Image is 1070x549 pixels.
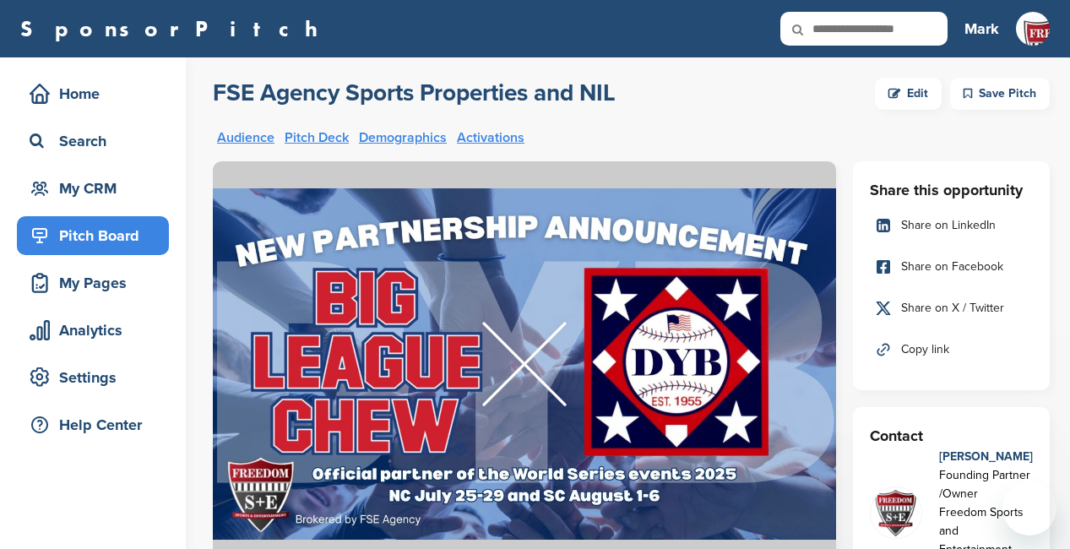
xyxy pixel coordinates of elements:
a: Demographics [359,131,447,144]
a: Home [17,74,169,113]
a: Analytics [17,311,169,350]
a: Pitch Deck [285,131,349,144]
div: Settings [25,362,169,393]
a: FSE Agency Sports Properties and NIL [213,78,616,110]
div: Help Center [25,410,169,440]
div: Search [25,126,169,156]
a: Audience [217,131,274,144]
div: My CRM [25,173,169,204]
a: Edit [875,78,942,110]
a: Help Center [17,405,169,444]
h3: Share this opportunity [870,178,1033,202]
div: [PERSON_NAME] [939,448,1033,466]
span: Share on LinkedIn [901,216,996,235]
div: Home [25,79,169,109]
a: Pitch Board [17,216,169,255]
h2: FSE Agency Sports Properties and NIL [213,78,616,108]
iframe: Button to launch messaging window [1002,481,1056,535]
a: Settings [17,358,169,397]
h3: Contact [870,424,1033,448]
a: Share on Facebook [870,249,1033,285]
a: Activations [457,131,524,144]
a: Share on LinkedIn [870,208,1033,243]
a: Share on X / Twitter [870,291,1033,326]
span: Share on X / Twitter [901,299,1004,318]
span: Copy link [901,340,949,359]
div: Save Pitch [950,78,1050,110]
div: My Pages [25,268,169,298]
div: Pitch Board [25,220,169,251]
a: Search [17,122,169,160]
a: SponsorPitch [20,18,329,40]
a: My CRM [17,169,169,208]
a: Mark [964,10,999,47]
div: Founding Partner /Owner [939,466,1033,503]
a: Copy link [870,332,1033,367]
h3: Mark [964,17,999,41]
a: My Pages [17,264,169,302]
img: Freedom sports enterntainment logo white 5 copy [871,487,921,538]
span: Share on Facebook [901,258,1003,276]
div: Analytics [25,315,169,345]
